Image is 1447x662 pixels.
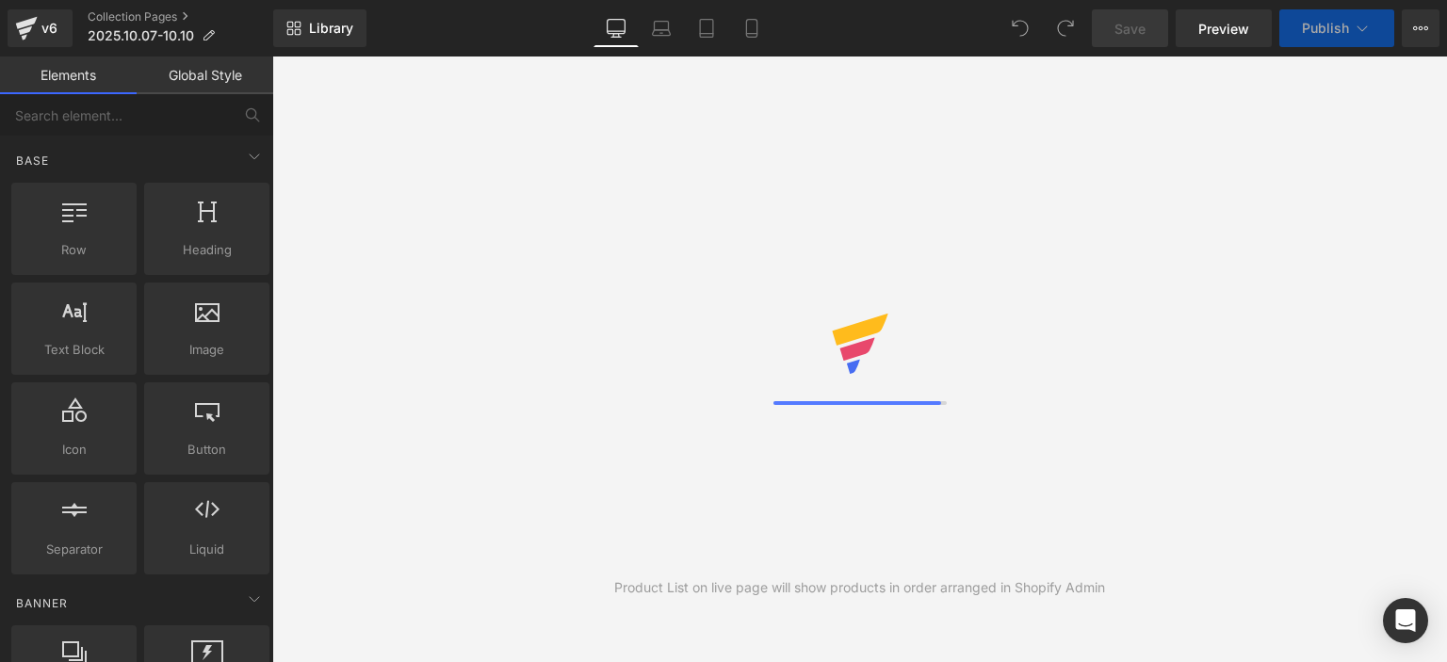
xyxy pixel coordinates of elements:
span: Image [150,340,264,360]
button: Undo [1001,9,1039,47]
div: Product List on live page will show products in order arranged in Shopify Admin [614,577,1105,598]
span: Library [309,20,353,37]
span: Preview [1198,19,1249,39]
span: Button [150,440,264,460]
a: New Library [273,9,366,47]
span: Heading [150,240,264,260]
button: Publish [1279,9,1394,47]
a: Desktop [593,9,639,47]
a: Mobile [729,9,774,47]
span: Text Block [17,340,131,360]
a: Tablet [684,9,729,47]
span: Banner [14,594,70,612]
span: Separator [17,540,131,559]
span: 2025.10.07-10.10 [88,28,194,43]
a: Collection Pages [88,9,273,24]
span: Base [14,152,51,170]
span: Icon [17,440,131,460]
a: v6 [8,9,73,47]
button: More [1402,9,1439,47]
div: Open Intercom Messenger [1383,598,1428,643]
button: Redo [1047,9,1084,47]
span: Row [17,240,131,260]
div: v6 [38,16,61,40]
span: Save [1114,19,1146,39]
a: Global Style [137,57,273,94]
a: Laptop [639,9,684,47]
span: Liquid [150,540,264,559]
span: Publish [1302,21,1349,36]
a: Preview [1176,9,1272,47]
